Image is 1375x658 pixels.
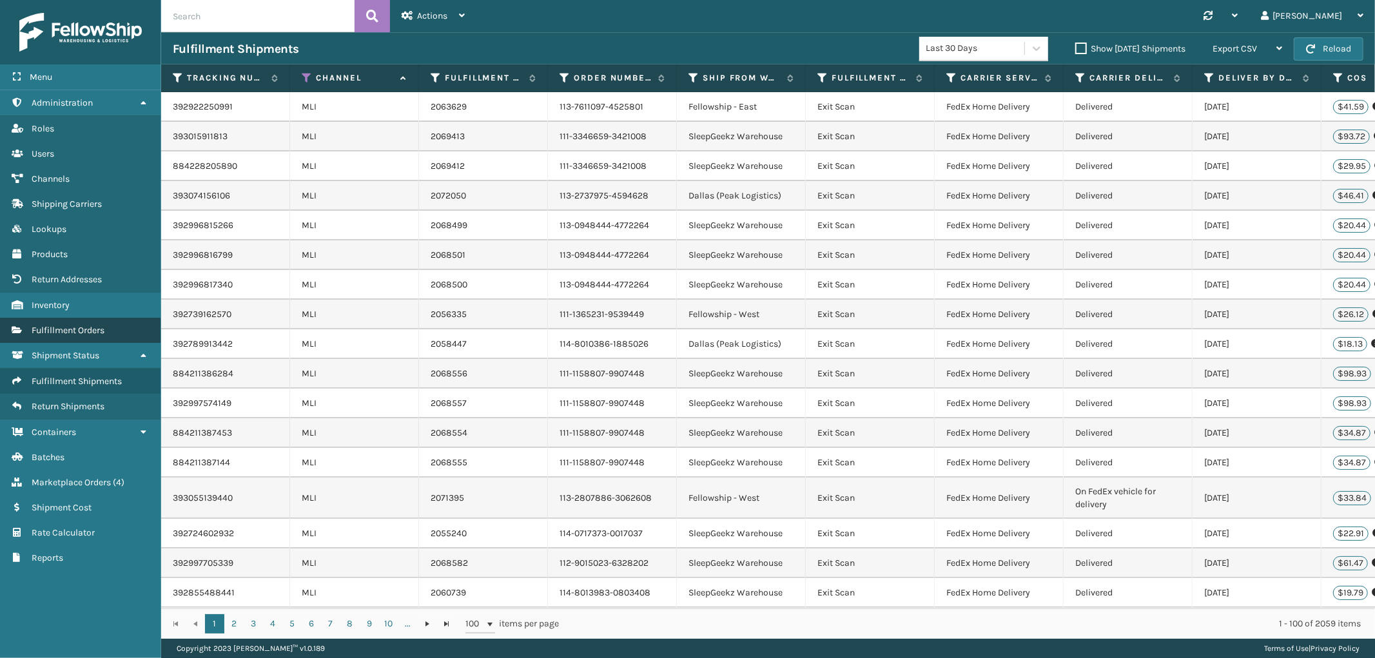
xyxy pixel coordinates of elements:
[806,300,935,329] td: Exit Scan
[290,240,419,270] td: MLI
[290,548,419,578] td: MLI
[417,10,447,21] span: Actions
[1064,548,1193,578] td: Delivered
[32,376,122,387] span: Fulfillment Shipments
[32,198,102,209] span: Shipping Carriers
[560,398,645,409] a: 111-1158807-9907448
[560,528,643,539] a: 114-0717373-0017037
[806,270,935,300] td: Exit Scan
[161,122,290,151] td: 393015911813
[302,614,321,634] a: 6
[431,527,467,540] a: 2055240
[32,552,63,563] span: Reports
[113,477,124,488] span: ( 4 )
[32,224,66,235] span: Lookups
[1333,218,1370,233] p: $20.44
[806,181,935,211] td: Exit Scan
[1193,240,1321,270] td: [DATE]
[935,151,1064,181] td: FedEx Home Delivery
[1333,130,1370,144] p: $93.72
[290,519,419,548] td: MLI
[577,617,1361,630] div: 1 - 100 of 2059 items
[431,249,465,262] a: 2068501
[431,427,467,440] a: 2068554
[677,92,806,122] td: Fellowship - East
[431,456,467,469] a: 2068555
[806,448,935,478] td: Exit Scan
[806,478,935,519] td: Exit Scan
[1264,644,1309,653] a: Terms of Use
[935,300,1064,329] td: FedEx Home Delivery
[1333,491,1371,505] p: $33.84
[677,548,806,578] td: SleepGeekz Warehouse
[290,448,419,478] td: MLI
[32,173,70,184] span: Channels
[935,418,1064,448] td: FedEx Home Delivery
[161,92,290,122] td: 392922250991
[161,240,290,270] td: 392996816799
[431,308,467,321] a: 2056335
[560,249,649,260] a: 113-0948444-4772264
[1193,151,1321,181] td: [DATE]
[1311,644,1360,653] a: Privacy Policy
[560,309,644,320] a: 111-1365231-9539449
[1064,519,1193,548] td: Delivered
[431,492,464,505] a: 2071395
[935,240,1064,270] td: FedEx Home Delivery
[32,401,104,412] span: Return Shipments
[1193,448,1321,478] td: [DATE]
[1193,389,1321,418] td: [DATE]
[431,160,465,173] a: 2069412
[32,300,70,311] span: Inventory
[806,548,935,578] td: Exit Scan
[431,367,467,380] a: 2068556
[290,300,419,329] td: MLI
[290,478,419,519] td: MLI
[806,418,935,448] td: Exit Scan
[677,240,806,270] td: SleepGeekz Warehouse
[244,614,263,634] a: 3
[161,608,290,637] td: 884060454685
[1064,211,1193,240] td: Delivered
[431,338,467,351] a: 2058447
[19,13,142,52] img: logo
[32,148,54,159] span: Users
[1064,270,1193,300] td: Delivered
[379,614,398,634] a: 10
[1213,43,1257,54] span: Export CSV
[32,123,54,134] span: Roles
[935,359,1064,389] td: FedEx Home Delivery
[316,72,394,84] label: Channel
[290,92,419,122] td: MLI
[1193,548,1321,578] td: [DATE]
[677,151,806,181] td: SleepGeekz Warehouse
[1064,389,1193,418] td: Delivered
[431,278,467,291] a: 2068500
[560,457,645,468] a: 111-1158807-9907448
[560,160,647,171] a: 111-3346659-3421008
[161,181,290,211] td: 393074156106
[1089,72,1167,84] label: Carrier Delivery Status
[437,614,456,634] a: Go to the last page
[161,578,290,608] td: 392855488441
[418,614,437,634] a: Go to the next page
[263,614,282,634] a: 4
[422,619,433,629] span: Go to the next page
[290,151,419,181] td: MLI
[935,92,1064,122] td: FedEx Home Delivery
[560,368,645,379] a: 111-1158807-9907448
[935,578,1064,608] td: FedEx Home Delivery
[1193,329,1321,359] td: [DATE]
[161,548,290,578] td: 392997705339
[32,527,95,538] span: Rate Calculator
[677,448,806,478] td: SleepGeekz Warehouse
[935,448,1064,478] td: FedEx Home Delivery
[677,478,806,519] td: Fellowship - West
[935,389,1064,418] td: FedEx Home Delivery
[161,151,290,181] td: 884228205890
[677,181,806,211] td: Dallas (Peak Logistics)
[290,608,419,637] td: MLI
[1333,248,1370,262] p: $20.44
[677,608,806,637] td: Fellowship - West
[290,329,419,359] td: MLI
